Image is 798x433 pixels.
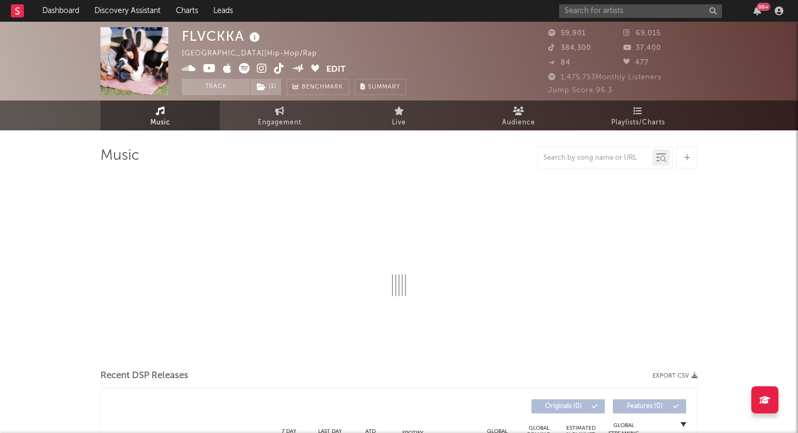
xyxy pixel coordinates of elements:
span: 384,300 [548,45,591,52]
button: Edit [326,63,346,77]
button: 99+ [753,7,761,15]
button: Export CSV [653,373,698,379]
span: Music [150,116,170,129]
span: Originals ( 0 ) [539,403,588,410]
span: Audience [502,116,535,129]
a: Playlists/Charts [578,101,698,130]
button: (1) [250,79,281,95]
input: Search for artists [559,4,722,18]
span: 1,475,753 Monthly Listeners [548,74,662,81]
div: [GEOGRAPHIC_DATA] | Hip-Hop/Rap [182,47,330,60]
span: Recent DSP Releases [100,369,188,382]
span: Live [392,116,406,129]
div: 99 + [757,3,770,11]
div: FLVCKKA [182,27,263,45]
span: 84 [548,59,571,66]
span: 59,901 [548,30,586,37]
a: Live [339,101,459,130]
span: 69,015 [623,30,661,37]
a: Audience [459,101,578,130]
span: Summary [368,84,400,90]
button: Track [182,79,250,95]
a: Music [100,101,220,130]
button: Summary [354,79,406,95]
span: Features ( 0 ) [620,403,670,410]
span: Engagement [258,116,301,129]
button: Features(0) [613,399,686,413]
span: ( 1 ) [250,79,282,95]
span: 37,400 [623,45,661,52]
span: Jump Score: 96.3 [548,87,612,94]
a: Engagement [220,101,339,130]
a: Benchmark [287,79,349,95]
span: 477 [623,59,649,66]
button: Originals(0) [531,399,605,413]
input: Search by song name or URL [538,154,653,162]
span: Benchmark [302,81,343,94]
span: Playlists/Charts [611,116,665,129]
